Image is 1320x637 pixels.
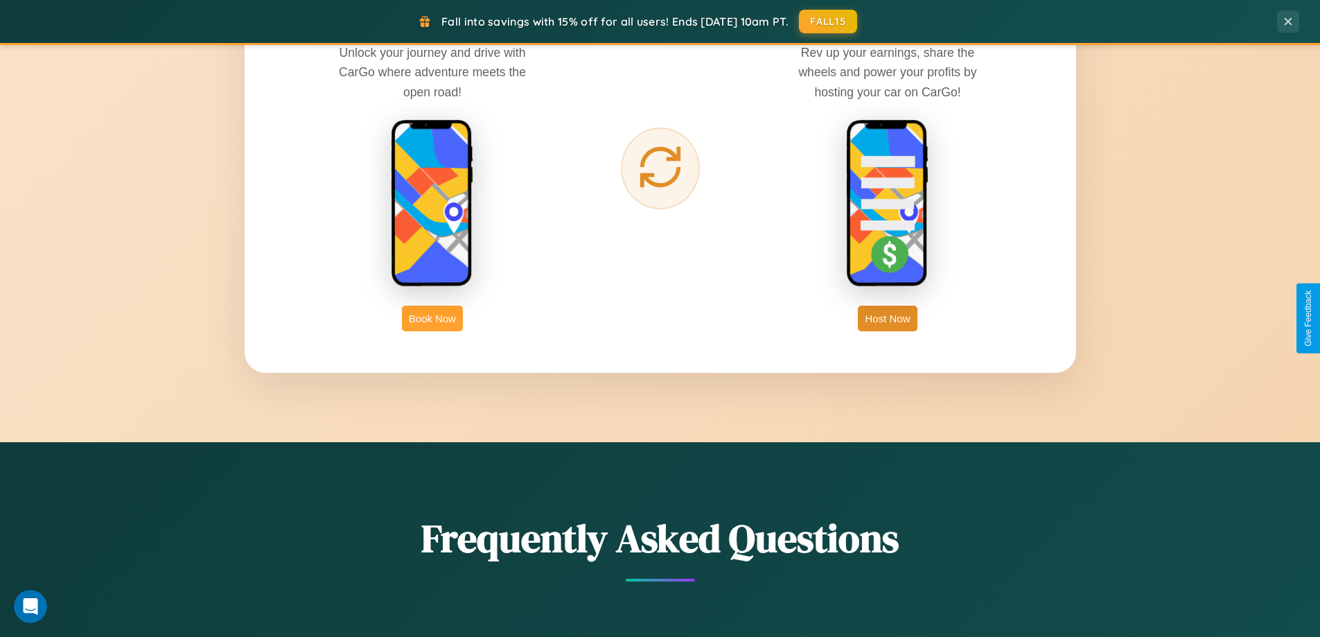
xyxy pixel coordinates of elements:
div: Give Feedback [1303,290,1313,347]
iframe: Intercom live chat [14,590,47,623]
button: Book Now [402,306,463,331]
img: host phone [846,119,929,288]
button: Host Now [858,306,917,331]
img: rent phone [391,119,474,288]
p: Unlock your journey and drive with CarGo where adventure meets the open road! [328,43,536,101]
p: Rev up your earnings, share the wheels and power your profits by hosting your car on CarGo! [784,43,992,101]
button: FALL15 [799,10,857,33]
h2: Frequently Asked Questions [245,512,1076,565]
span: Fall into savings with 15% off for all users! Ends [DATE] 10am PT. [441,15,789,28]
